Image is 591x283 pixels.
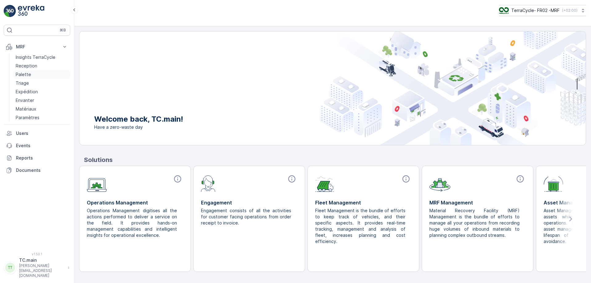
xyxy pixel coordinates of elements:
[429,199,526,206] p: MRF Management
[13,70,70,79] a: Palette
[4,41,70,53] button: MRF
[13,105,70,113] a: Matériaux
[84,155,586,164] p: Solutions
[201,208,292,226] p: Engagement consists of all the activities for customer facing operations from order receipt to in...
[5,263,15,273] div: TT
[87,175,107,192] img: module-icon
[94,114,183,124] p: Welcome back, TC.main!
[16,130,68,136] p: Users
[13,62,70,70] a: Reception
[315,208,407,245] p: Fleet Management is the bundle of efforts to keep track of vehicles, and their specific aspects. ...
[16,155,68,161] p: Reports
[19,257,65,263] p: TC.main
[87,208,178,238] p: Operations Management digitises all the actions performed to deliver a service on the field. It p...
[16,71,31,78] p: Palette
[544,175,563,192] img: module-icon
[94,124,183,130] span: Have a zero-waste day
[16,167,68,173] p: Documents
[13,79,70,87] a: Triage
[16,63,37,69] p: Reception
[562,8,577,13] p: ( +02:00 )
[429,208,521,238] p: Material Recovery Facility (MRF) Management is the bundle of efforts to manage all your operation...
[16,106,36,112] p: Matériaux
[201,175,215,192] img: module-icon
[4,164,70,176] a: Documents
[4,252,70,256] span: v 1.50.1
[201,199,297,206] p: Engagement
[4,152,70,164] a: Reports
[499,7,509,14] img: terracycle.png
[429,175,450,192] img: module-icon
[315,175,334,192] img: module-icon
[13,53,70,62] a: Insights TerraCycle
[499,5,586,16] button: TerraCycle- FR02 -MRF(+02:00)
[16,97,34,103] p: Envanter
[19,263,65,278] p: [PERSON_NAME][EMAIL_ADDRESS][DOMAIN_NAME]
[511,7,560,14] p: TerraCycle- FR02 -MRF
[13,96,70,105] a: Envanter
[16,44,58,50] p: MRF
[4,257,70,278] button: TTTC.main[PERSON_NAME][EMAIL_ADDRESS][DOMAIN_NAME]
[60,28,66,33] p: ⌘B
[18,5,44,17] img: logo_light-DOdMpM7g.png
[4,127,70,139] a: Users
[320,31,586,145] img: city illustration
[4,139,70,152] a: Events
[16,54,55,60] p: Insights TerraCycle
[87,199,183,206] p: Operations Management
[315,199,412,206] p: Fleet Management
[16,143,68,149] p: Events
[13,113,70,122] a: Paramètres
[13,87,70,96] a: Expédition
[16,80,29,86] p: Triage
[16,115,39,121] p: Paramètres
[16,89,38,95] p: Expédition
[4,5,16,17] img: logo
